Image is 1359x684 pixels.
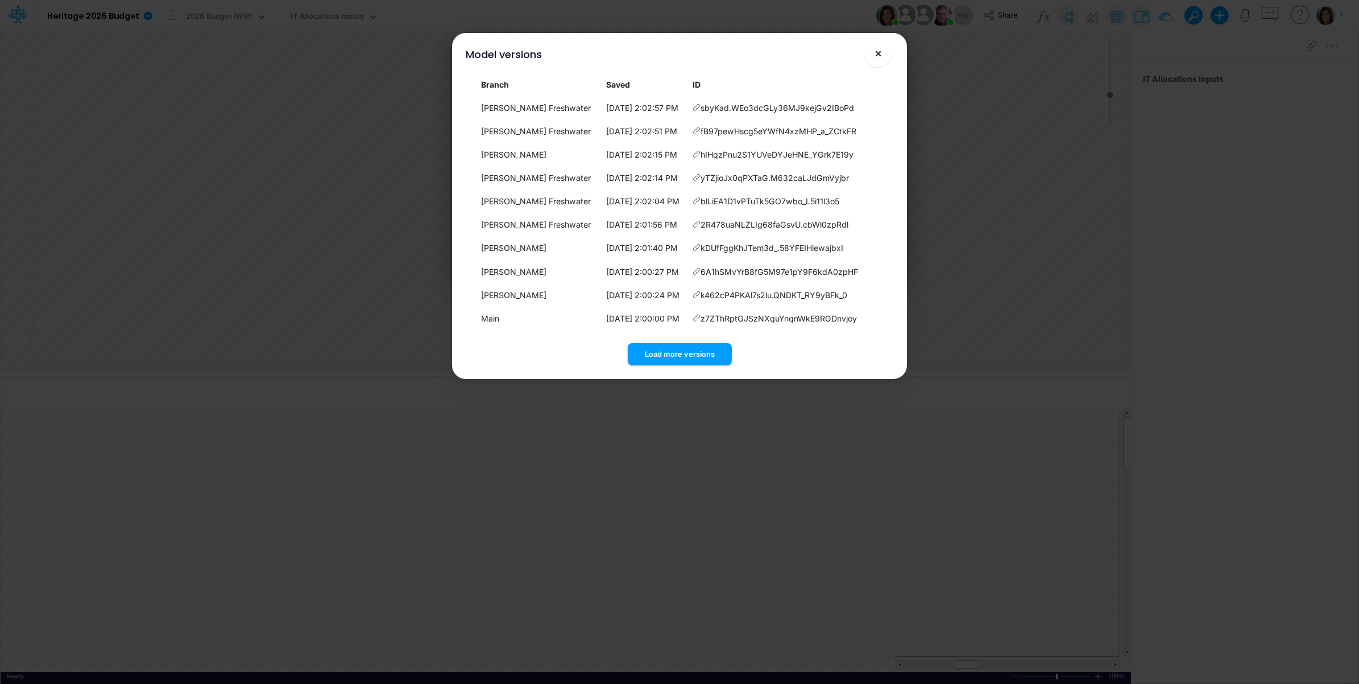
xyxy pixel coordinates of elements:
span: 2R478uaNLZLIg68faGsvU.cbWl0zpRdl [701,219,848,230]
span: Copy hyperlink to this version of the model [693,242,701,254]
th: Local date/time when this version was saved [601,73,688,96]
td: [PERSON_NAME] Freshwater [476,119,600,142]
button: Close [864,40,892,67]
td: [DATE] 2:02:04 PM [601,189,688,212]
span: Copy hyperlink to this version of the model [693,125,701,137]
span: k462cP4PKAl7s2lu.QNDKT_RY9yBFk_0 [701,289,847,301]
button: ! [835,49,848,63]
span: hIHqzPnu2S1YUVeDYJeHNE_YGrk7E19y [701,149,853,160]
td: [PERSON_NAME] Freshwater [476,166,600,189]
span: Copy hyperlink to this version of the model [693,102,701,114]
button: Load more versions [628,343,732,365]
span: Copy hyperlink to this version of the model [693,266,701,278]
td: [PERSON_NAME] [476,142,600,166]
span: Copy hyperlink to this version of the model [693,219,701,230]
td: [PERSON_NAME] Freshwater [476,189,600,212]
span: sbyKad.WEo3dcGLy36MJ9kejGv2IBoPd [701,102,854,114]
span: z7ZThRptGJSzNXquYnqnWkE9RGDnvjoy [701,312,857,324]
td: [DATE] 2:01:56 PM [601,212,688,236]
td: [PERSON_NAME] Freshwater [476,96,600,119]
td: [DATE] 2:02:15 PM [601,142,688,166]
td: [DATE] 2:02:57 PM [601,96,688,119]
td: [DATE] 2:00:24 PM [601,282,688,306]
span: Copy hyperlink to this version of the model [693,195,701,207]
td: [DATE] 2:01:40 PM [601,236,688,259]
td: [DATE] 2:02:14 PM [601,166,688,189]
span: × [875,46,882,60]
span: Copy hyperlink to this version of the model [693,289,701,301]
span: blLiEA1D1vPTuTk5GO7wbo_L5i11l3o5 [701,195,839,207]
span: fB97pewHscg5eYWfN4xzMHP_a_ZCtkFR [701,125,856,137]
span: 6A1hSMvYrB8fG5M97e1pY9F6kdA0zpHF [701,266,858,278]
span: Copy hyperlink to this version of the model [693,149,701,160]
td: [DATE] 2:02:51 PM [601,119,688,142]
td: Main [476,306,600,329]
span: kDUfFggKhJTem3d_.58YFEIHiewajbxI [701,242,843,254]
span: Copy hyperlink to this version of the model [693,312,701,324]
td: [PERSON_NAME] [476,282,600,306]
td: [DATE] 2:00:27 PM [601,259,688,282]
td: [PERSON_NAME] Freshwater [476,212,600,236]
span: yTZjioJx0qPXTaG.M632caLJdGmVyjbr [701,172,849,184]
td: [PERSON_NAME] [476,236,600,259]
th: ID [687,73,871,96]
td: [PERSON_NAME] [476,259,600,282]
div: Model versions [466,47,542,62]
th: Branch [476,73,600,96]
td: [DATE] 2:00:00 PM [601,306,688,329]
span: Copy hyperlink to this version of the model [693,172,701,184]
